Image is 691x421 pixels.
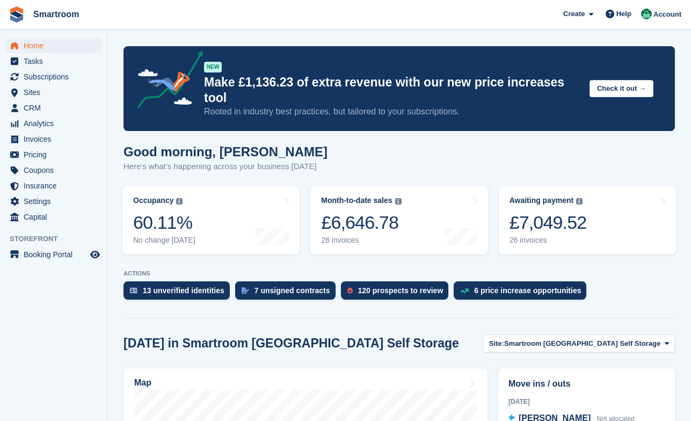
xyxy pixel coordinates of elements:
[510,212,587,234] div: £7,049.52
[5,247,101,262] a: menu
[24,163,88,178] span: Coupons
[133,196,173,205] div: Occupancy
[133,236,195,245] div: No change [DATE]
[510,196,574,205] div: Awaiting payment
[176,198,183,205] img: icon-info-grey-7440780725fd019a000dd9b08b2336e03edf1995a4989e88bcd33f0948082b44.svg
[24,85,88,100] span: Sites
[310,186,488,255] a: Month-to-date sales £6,646.78 28 invoices
[5,69,101,84] a: menu
[130,287,137,294] img: verify_identity-adf6edd0f0f0b5bbfe63781bf79b02c33cf7c696d77639b501bdc392416b5a36.svg
[10,234,107,244] span: Storefront
[474,286,581,295] div: 6 price increase opportunities
[641,9,652,19] img: Jacob Gabriel
[24,178,88,193] span: Insurance
[24,38,88,53] span: Home
[454,281,592,305] a: 6 price increase opportunities
[123,336,459,351] h2: [DATE] in Smartroom [GEOGRAPHIC_DATA] Self Storage
[24,54,88,69] span: Tasks
[242,287,249,294] img: contract_signature_icon-13c848040528278c33f63329250d36e43548de30e8caae1d1a13099fd9432cc5.svg
[128,51,203,112] img: price-adjustments-announcement-icon-8257ccfd72463d97f412b2fc003d46551f7dbcb40ab6d574587a9cd5c0d94...
[235,281,341,305] a: 7 unsigned contracts
[24,209,88,224] span: Capital
[576,198,583,205] img: icon-info-grey-7440780725fd019a000dd9b08b2336e03edf1995a4989e88bcd33f0948082b44.svg
[321,196,392,205] div: Month-to-date sales
[204,62,222,72] div: NEW
[508,397,665,407] div: [DATE]
[504,338,660,349] span: Smartroom [GEOGRAPHIC_DATA] Self Storage
[489,338,504,349] span: Site:
[143,286,224,295] div: 13 unverified identities
[616,9,631,19] span: Help
[123,270,675,277] p: ACTIONS
[123,144,328,159] h1: Good morning, [PERSON_NAME]
[123,281,235,305] a: 13 unverified identities
[24,100,88,115] span: CRM
[5,132,101,147] a: menu
[254,286,330,295] div: 7 unsigned contracts
[483,335,675,352] button: Site: Smartroom [GEOGRAPHIC_DATA] Self Storage
[133,212,195,234] div: 60.11%
[590,80,653,98] button: Check it out →
[5,116,101,131] a: menu
[89,248,101,261] a: Preview store
[321,212,401,234] div: £6,646.78
[347,287,353,294] img: prospect-51fa495bee0391a8d652442698ab0144808aea92771e9ea1ae160a38d050c398.svg
[321,236,401,245] div: 28 invoices
[134,378,151,388] h2: Map
[5,85,101,100] a: menu
[5,209,101,224] a: menu
[395,198,402,205] img: icon-info-grey-7440780725fd019a000dd9b08b2336e03edf1995a4989e88bcd33f0948082b44.svg
[5,178,101,193] a: menu
[29,5,83,23] a: Smartroom
[5,147,101,162] a: menu
[5,38,101,53] a: menu
[24,69,88,84] span: Subscriptions
[122,186,300,255] a: Occupancy 60.11% No change [DATE]
[204,106,581,118] p: Rooted in industry best practices, but tailored to your subscriptions.
[24,247,88,262] span: Booking Portal
[5,54,101,69] a: menu
[510,236,587,245] div: 26 invoices
[9,6,25,23] img: stora-icon-8386f47178a22dfd0bd8f6a31ec36ba5ce8667c1dd55bd0f319d3a0aa187defe.svg
[123,161,328,173] p: Here's what's happening across your business [DATE]
[5,194,101,209] a: menu
[24,194,88,209] span: Settings
[5,163,101,178] a: menu
[341,281,454,305] a: 120 prospects to review
[508,378,665,390] h2: Move ins / outs
[358,286,443,295] div: 120 prospects to review
[24,147,88,162] span: Pricing
[563,9,585,19] span: Create
[5,100,101,115] a: menu
[204,75,581,106] p: Make £1,136.23 of extra revenue with our new price increases tool
[24,132,88,147] span: Invoices
[653,9,681,20] span: Account
[499,186,676,255] a: Awaiting payment £7,049.52 26 invoices
[460,288,469,293] img: price_increase_opportunities-93ffe204e8149a01c8c9dc8f82e8f89637d9d84a8eef4429ea346261dce0b2c0.svg
[24,116,88,131] span: Analytics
